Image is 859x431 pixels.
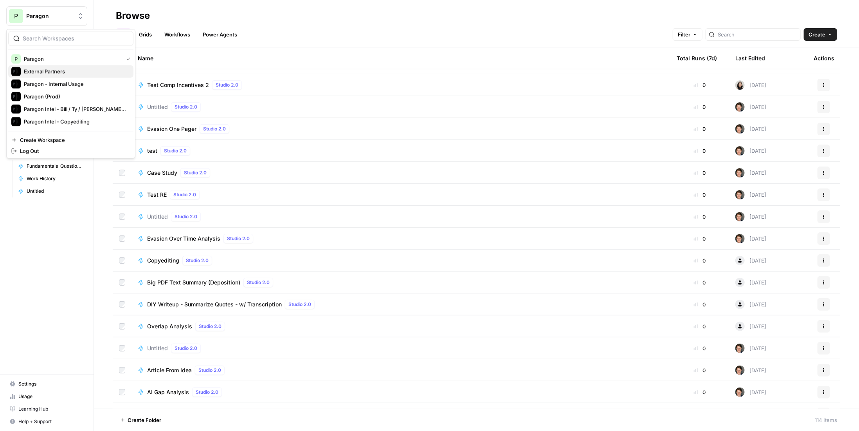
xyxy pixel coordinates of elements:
div: 0 [677,103,723,111]
a: Evasion One PagerStudio 2.0 [138,124,664,134]
a: Big PDF Text Summary (Deposition)Studio 2.0 [138,278,664,287]
a: Untitled [14,185,87,197]
a: Test REStudio 2.0 [138,190,664,199]
span: AI Gap Analysis [147,388,189,396]
div: 0 [677,191,723,199]
span: Fundamentals_Question List [27,163,84,170]
span: P [14,55,18,63]
span: Overlap Analysis [147,322,192,330]
a: Overlap AnalysisStudio 2.0 [138,322,664,331]
img: qw00ik6ez51o8uf7vgx83yxyzow9 [735,124,745,134]
a: Create Workspace [8,134,133,145]
span: Work History [27,175,84,182]
span: Case Study [147,169,177,177]
img: qw00ik6ez51o8uf7vgx83yxyzow9 [735,212,745,221]
div: [DATE] [735,278,766,287]
span: Filter [678,31,690,38]
span: Paragon Intel - Copyediting [24,118,127,125]
span: Untitled [147,103,168,111]
a: testStudio 2.0 [138,146,664,156]
a: Case StudyStudio 2.0 [138,168,664,177]
div: Browse [116,9,150,22]
span: External Partners [24,67,127,75]
a: UntitledStudio 2.0 [138,102,664,112]
div: 0 [677,301,723,308]
a: Settings [6,378,87,390]
div: Total Runs (7d) [677,47,717,69]
a: Usage [6,390,87,403]
a: Workflows [160,28,195,41]
span: Studio 2.0 [203,125,226,132]
span: Big PDF Text Summary (Deposition) [147,279,240,286]
span: Untitled [147,344,168,352]
span: Paragon [24,55,120,63]
img: External Partners Logo [11,67,21,76]
span: Settings [18,380,84,388]
span: Studio 2.0 [196,389,218,396]
div: [DATE] [735,190,766,199]
span: Studio 2.0 [175,345,197,352]
span: Studio 2.0 [175,103,197,110]
span: Help + Support [18,418,84,425]
span: Untitled [27,188,84,195]
span: Evasion Over Time Analysis [147,235,220,243]
span: Create [809,31,825,38]
div: [DATE] [735,102,766,112]
div: [DATE] [735,212,766,221]
a: Power Agents [198,28,242,41]
div: 0 [677,388,723,396]
div: [DATE] [735,344,766,353]
a: Article From IdeaStudio 2.0 [138,366,664,375]
a: Test Comp Incentives 2Studio 2.0 [138,80,664,90]
div: Last Edited [735,47,765,69]
img: Paragon Intel - Bill / Ty / Colby R&D Logo [11,104,21,114]
div: [DATE] [735,124,766,134]
span: Studio 2.0 [175,213,197,220]
a: AI Gap AnalysisStudio 2.0 [138,388,664,397]
div: 0 [677,213,723,221]
img: qw00ik6ez51o8uf7vgx83yxyzow9 [735,168,745,177]
div: 0 [677,147,723,155]
img: qw00ik6ez51o8uf7vgx83yxyzow9 [735,102,745,112]
div: Workspace: Paragon [6,29,135,158]
span: test [147,147,157,155]
div: [DATE] [735,146,766,156]
span: Studio 2.0 [173,191,196,198]
a: CopyeditingStudio 2.0 [138,256,664,265]
img: qw00ik6ez51o8uf7vgx83yxyzow9 [735,344,745,353]
span: Studio 2.0 [198,367,221,374]
span: Paragon (Prod) [24,92,127,100]
div: Actions [814,47,834,69]
input: Search Workspaces [23,34,128,42]
img: qw00ik6ez51o8uf7vgx83yxyzow9 [735,366,745,375]
span: Evasion One Pager [147,125,196,133]
a: All [116,28,131,41]
a: DIY Writeup - Summarize Quotes - w/ TranscriptionStudio 2.0 [138,300,664,309]
div: [DATE] [735,234,766,243]
span: Paragon - Internal Usage [24,80,127,88]
span: Paragon [26,12,74,20]
a: Log Out [8,145,133,156]
div: 0 [677,125,723,133]
div: 0 [677,169,723,177]
span: Studio 2.0 [247,279,270,286]
a: Evasion Over Time AnalysisStudio 2.0 [138,234,664,243]
img: Paragon - Internal Usage Logo [11,79,21,89]
div: [DATE] [735,80,766,90]
img: Paragon (Prod) Logo [11,92,21,101]
div: 0 [677,366,723,374]
button: Workspace: Paragon [6,6,87,26]
img: Paragon Intel - Copyediting Logo [11,117,21,126]
span: Paragon Intel - Bill / Ty / [PERSON_NAME] R&D [24,105,127,113]
div: [DATE] [735,322,766,331]
a: Fundamentals_Question List [14,160,87,172]
button: Create [804,28,837,41]
div: [DATE] [735,256,766,265]
span: Create Folder [128,416,161,424]
span: Studio 2.0 [216,81,238,89]
a: Grids [134,28,157,41]
span: Article From Idea [147,366,192,374]
div: [DATE] [735,388,766,397]
div: 0 [677,257,723,264]
img: t5ef5oef8zpw1w4g2xghobes91mw [735,80,745,90]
